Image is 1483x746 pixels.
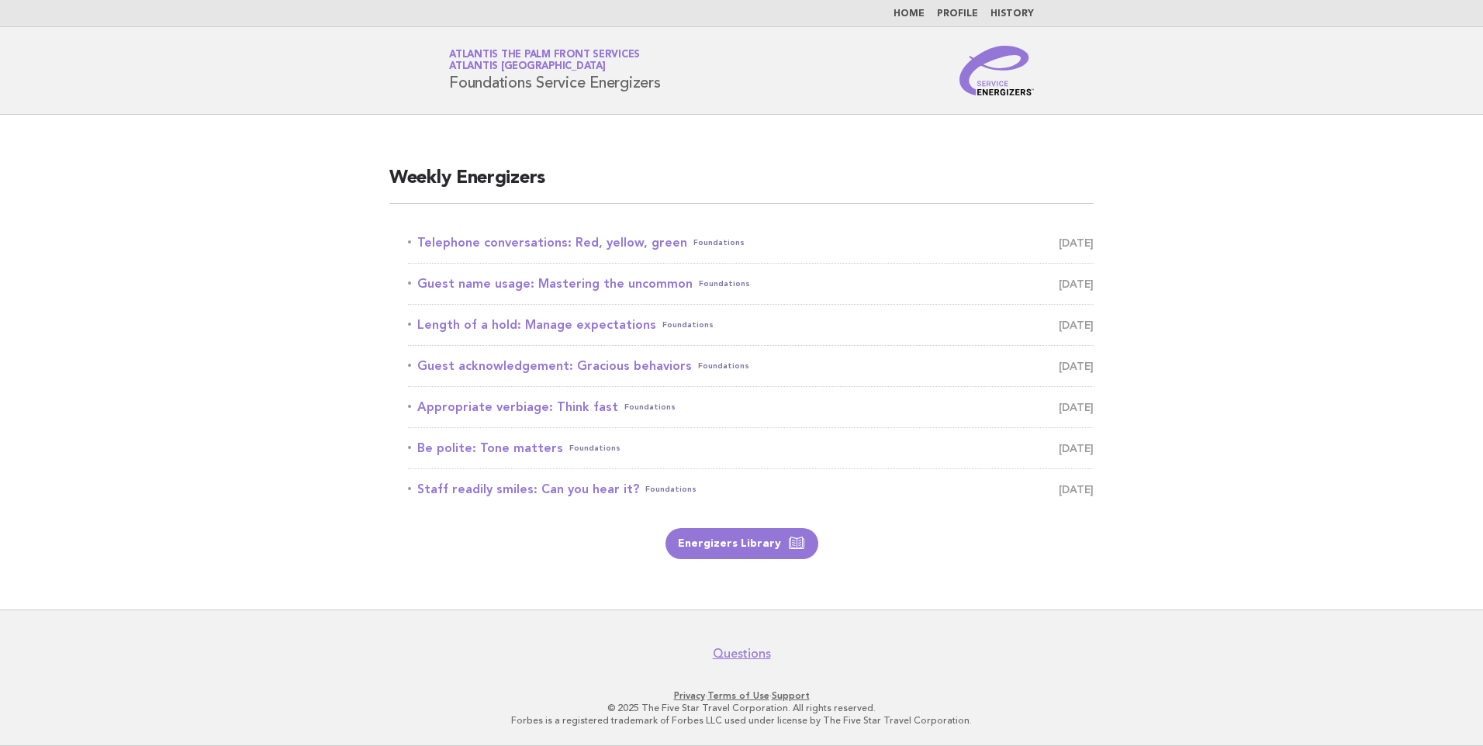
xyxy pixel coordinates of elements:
[1059,273,1094,295] span: [DATE]
[937,9,978,19] a: Profile
[449,50,640,71] a: Atlantis The Palm Front ServicesAtlantis [GEOGRAPHIC_DATA]
[894,9,925,19] a: Home
[693,232,745,254] span: Foundations
[1059,232,1094,254] span: [DATE]
[1059,314,1094,336] span: [DATE]
[449,62,606,72] span: Atlantis [GEOGRAPHIC_DATA]
[569,437,621,459] span: Foundations
[1059,437,1094,459] span: [DATE]
[772,690,810,701] a: Support
[698,355,749,377] span: Foundations
[408,273,1094,295] a: Guest name usage: Mastering the uncommonFoundations [DATE]
[665,528,818,559] a: Energizers Library
[267,702,1216,714] p: © 2025 The Five Star Travel Corporation. All rights reserved.
[662,314,714,336] span: Foundations
[408,396,1094,418] a: Appropriate verbiage: Think fastFoundations [DATE]
[408,232,1094,254] a: Telephone conversations: Red, yellow, greenFoundations [DATE]
[624,396,676,418] span: Foundations
[699,273,750,295] span: Foundations
[408,437,1094,459] a: Be polite: Tone mattersFoundations [DATE]
[1059,478,1094,500] span: [DATE]
[1059,355,1094,377] span: [DATE]
[1059,396,1094,418] span: [DATE]
[267,689,1216,702] p: · ·
[267,714,1216,727] p: Forbes is a registered trademark of Forbes LLC used under license by The Five Star Travel Corpora...
[408,355,1094,377] a: Guest acknowledgement: Gracious behaviorsFoundations [DATE]
[408,314,1094,336] a: Length of a hold: Manage expectationsFoundations [DATE]
[449,50,661,91] h1: Foundations Service Energizers
[713,646,771,661] a: Questions
[990,9,1034,19] a: History
[959,46,1034,95] img: Service Energizers
[707,690,769,701] a: Terms of Use
[408,478,1094,500] a: Staff readily smiles: Can you hear it?Foundations [DATE]
[674,690,705,701] a: Privacy
[389,166,1094,204] h2: Weekly Energizers
[645,478,697,500] span: Foundations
